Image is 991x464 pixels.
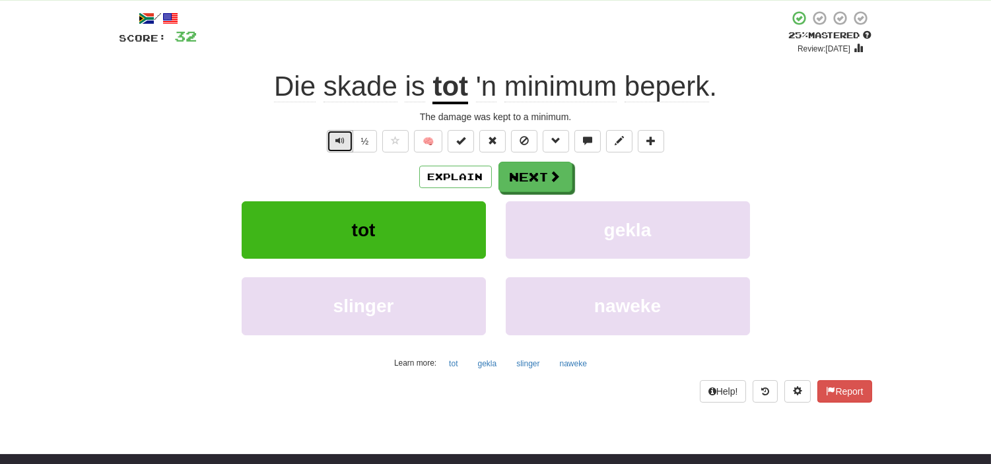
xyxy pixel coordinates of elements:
button: Report [817,380,871,403]
button: Ignore sentence (alt+i) [511,130,537,152]
button: Set this sentence to 100% Mastered (alt+m) [448,130,474,152]
span: is [405,71,425,102]
button: naweke [553,354,594,374]
button: Grammar (alt+g) [543,130,569,152]
button: Add to collection (alt+a) [638,130,664,152]
small: Learn more: [394,358,436,368]
small: Review: [DATE] [798,44,850,53]
button: Favorite sentence (alt+f) [382,130,409,152]
span: minimum [504,71,617,102]
span: tot [352,220,376,240]
span: gekla [604,220,652,240]
span: 32 [175,28,197,44]
div: The damage was kept to a minimum. [120,110,872,123]
div: Text-to-speech controls [324,130,378,152]
button: naweke [506,277,750,335]
span: beperk [625,71,709,102]
button: tot [442,354,465,374]
span: slinger [333,296,394,316]
button: slinger [509,354,547,374]
span: skade [324,71,397,102]
button: Round history (alt+y) [753,380,778,403]
button: Reset to 0% Mastered (alt+r) [479,130,506,152]
span: 25 % [789,30,809,40]
button: tot [242,201,486,259]
button: gekla [506,201,750,259]
button: Next [498,162,572,192]
button: slinger [242,277,486,335]
u: tot [432,71,468,104]
div: Mastered [789,30,872,42]
button: 🧠 [414,130,442,152]
span: Score: [120,32,167,44]
button: Explain [419,166,492,188]
button: Edit sentence (alt+d) [606,130,632,152]
span: naweke [594,296,661,316]
div: / [120,10,197,26]
button: Discuss sentence (alt+u) [574,130,601,152]
span: Die [274,71,316,102]
button: ½ [353,130,378,152]
button: Play sentence audio (ctl+space) [327,130,353,152]
span: . [468,71,717,102]
span: 'n [476,71,496,102]
button: gekla [471,354,504,374]
button: Help! [700,380,747,403]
